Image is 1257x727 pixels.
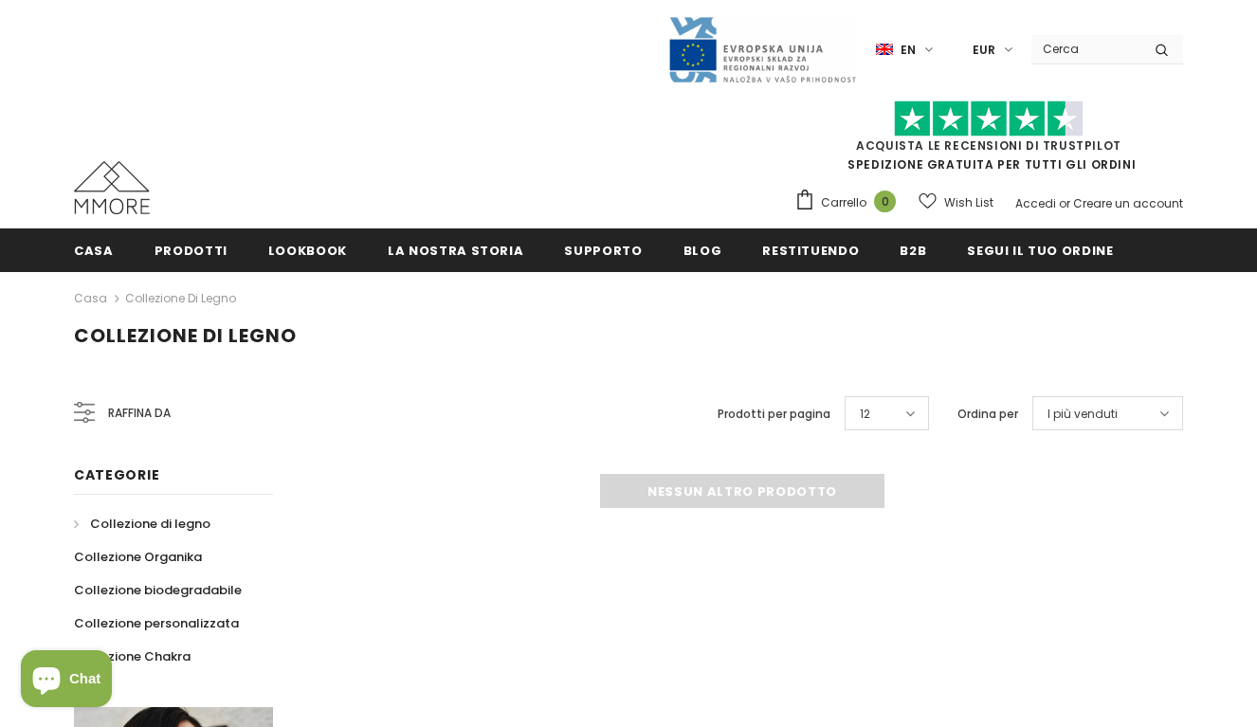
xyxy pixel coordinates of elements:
span: Categorie [74,465,159,484]
span: SPEDIZIONE GRATUITA PER TUTTI GLI ORDINI [794,109,1183,173]
span: B2B [900,242,926,260]
span: Collezione personalizzata [74,614,239,632]
span: 12 [860,405,870,424]
label: Ordina per [957,405,1018,424]
img: i-lang-1.png [876,42,893,58]
a: Collezione Organika [74,540,202,573]
a: Acquista le recensioni di TrustPilot [856,137,1121,154]
label: Prodotti per pagina [718,405,830,424]
a: Casa [74,287,107,310]
a: La nostra storia [388,228,523,271]
span: Wish List [944,193,993,212]
a: Wish List [919,186,993,219]
img: Casi MMORE [74,161,150,214]
span: Collezione di legno [90,515,210,533]
span: Blog [683,242,722,260]
a: Accedi [1015,195,1056,211]
span: Segui il tuo ordine [967,242,1113,260]
span: Raffina da [108,403,171,424]
span: Casa [74,242,114,260]
span: Collezione Organika [74,548,202,566]
span: Collezione Chakra [74,647,191,665]
span: supporto [564,242,642,260]
a: Prodotti [155,228,228,271]
a: Casa [74,228,114,271]
a: Collezione di legno [74,507,210,540]
span: Prodotti [155,242,228,260]
a: Carrello 0 [794,189,905,217]
a: supporto [564,228,642,271]
span: La nostra storia [388,242,523,260]
span: en [901,41,916,60]
span: Lookbook [268,242,347,260]
a: Restituendo [762,228,859,271]
a: B2B [900,228,926,271]
a: Collezione biodegradabile [74,573,242,607]
inbox-online-store-chat: Shopify online store chat [15,650,118,712]
input: Search Site [1031,35,1140,63]
span: I più venduti [1047,405,1118,424]
a: Segui il tuo ordine [967,228,1113,271]
span: Collezione di legno [74,322,297,349]
span: or [1059,195,1070,211]
span: 0 [874,191,896,212]
a: Collezione di legno [125,290,236,306]
a: Collezione Chakra [74,640,191,673]
img: Fidati di Pilot Stars [894,100,1084,137]
span: Restituendo [762,242,859,260]
span: Carrello [821,193,866,212]
a: Javni Razpis [667,41,857,57]
a: Collezione personalizzata [74,607,239,640]
a: Blog [683,228,722,271]
span: EUR [973,41,995,60]
span: Collezione biodegradabile [74,581,242,599]
a: Creare un account [1073,195,1183,211]
a: Lookbook [268,228,347,271]
img: Javni Razpis [667,15,857,84]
